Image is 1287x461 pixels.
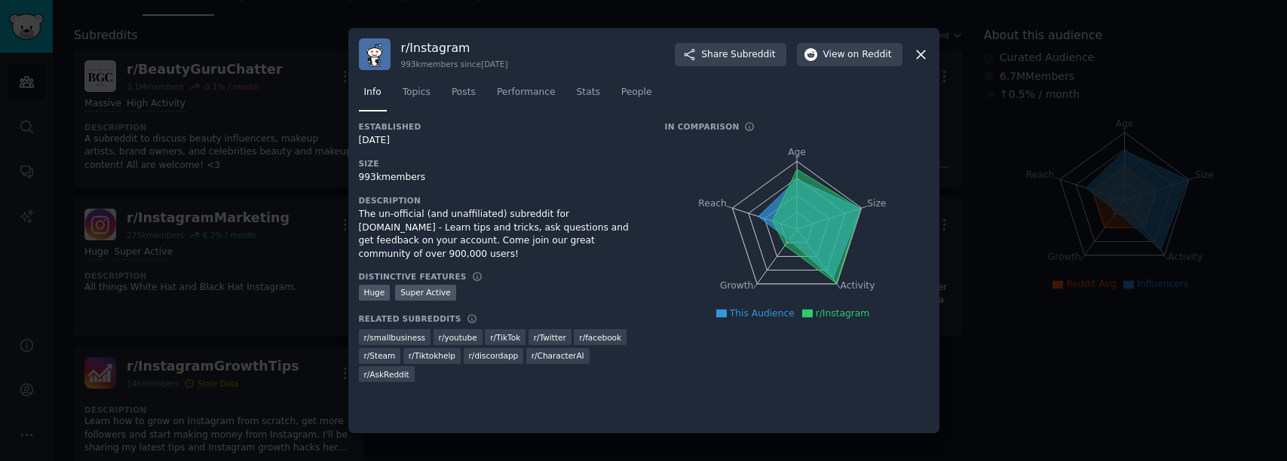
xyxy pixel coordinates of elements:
span: r/ discordapp [469,350,519,361]
span: r/ youtube [439,332,477,343]
tspan: Activity [840,281,875,292]
div: Super Active [395,285,456,301]
tspan: Size [867,198,886,209]
span: Posts [452,86,476,99]
span: r/ AskReddit [364,369,409,380]
span: r/ Twitter [534,332,566,343]
tspan: Age [788,147,806,157]
a: Performance [492,81,561,111]
span: r/ Steam [364,350,396,361]
span: People [621,86,652,99]
span: Subreddit [731,48,775,62]
button: Viewon Reddit [797,43,902,67]
tspan: Growth [720,281,753,292]
h3: Related Subreddits [359,313,461,324]
span: r/Instagram [816,308,869,319]
tspan: Reach [698,198,727,209]
a: Posts [446,81,481,111]
span: on Reddit [847,48,891,62]
h3: Description [359,195,644,206]
span: r/ smallbusiness [364,332,426,343]
span: Share [701,48,775,62]
span: r/ TikTok [490,332,520,343]
div: The un-official (and unaffiliated) subreddit for [DOMAIN_NAME] - Learn tips and tricks, ask quest... [359,208,644,261]
h3: Size [359,158,644,169]
a: Topics [397,81,436,111]
img: Instagram [359,38,391,70]
div: 993k members [359,171,644,185]
span: Topics [403,86,431,99]
span: r/ facebook [579,332,621,343]
span: Performance [497,86,556,99]
h3: In Comparison [665,121,740,132]
span: This Audience [730,308,795,319]
span: r/ Tiktokhelp [409,350,455,361]
div: Huge [359,285,391,301]
a: Info [359,81,387,111]
h3: Distinctive Features [359,271,467,282]
span: View [823,48,892,62]
button: ShareSubreddit [675,43,786,67]
a: People [616,81,657,111]
span: r/ CharacterAI [532,350,584,361]
h3: r/ Instagram [401,40,508,56]
div: 993k members since [DATE] [401,59,508,69]
h3: Established [359,121,644,132]
span: Info [364,86,382,99]
span: Stats [577,86,600,99]
a: Stats [571,81,605,111]
div: [DATE] [359,134,644,148]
